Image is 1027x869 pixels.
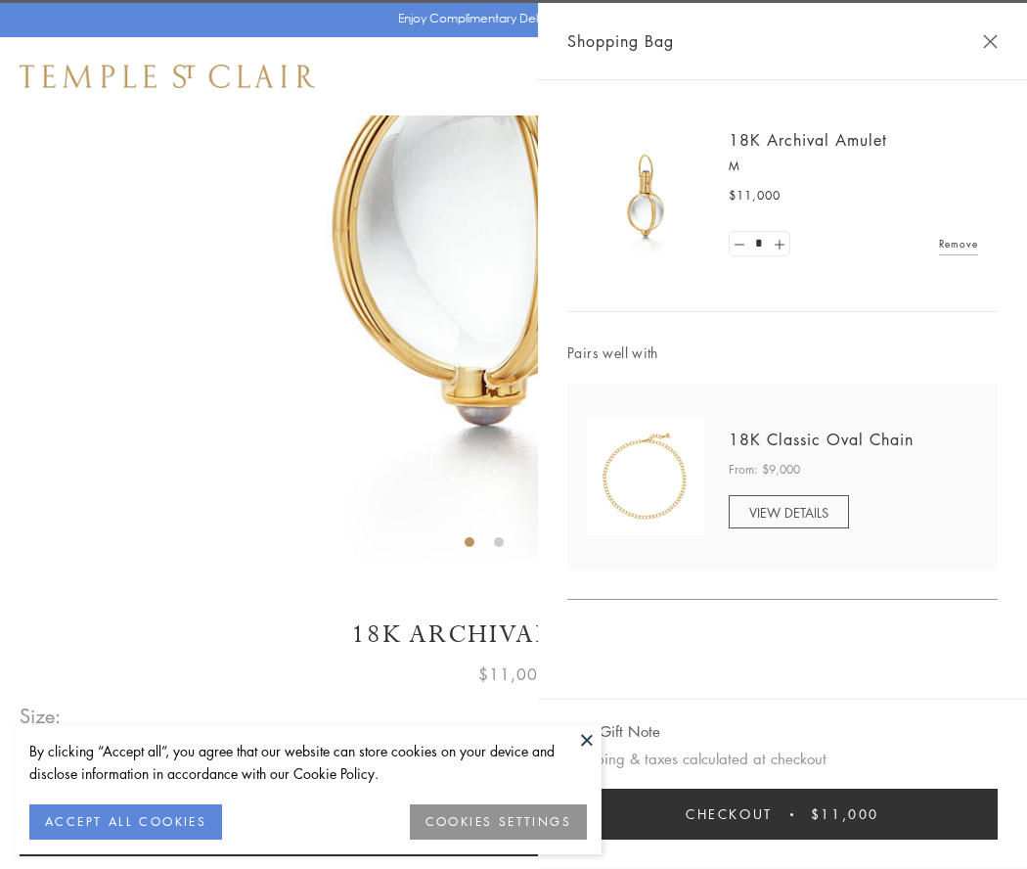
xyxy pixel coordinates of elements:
[729,495,849,528] a: VIEW DETAILS
[29,804,222,840] button: ACCEPT ALL COOKIES
[20,617,1007,652] h1: 18K Archival Amulet
[749,503,828,522] span: VIEW DETAILS
[29,740,587,785] div: By clicking “Accept all”, you agree that our website can store cookies on your device and disclos...
[567,719,660,744] button: Add Gift Note
[478,662,549,687] span: $11,000
[983,34,998,49] button: Close Shopping Bag
[567,747,998,771] p: Shipping & taxes calculated at checkout
[398,9,620,28] p: Enjoy Complimentary Delivery & Returns
[811,803,879,825] span: $11,000
[410,804,587,840] button: COOKIES SETTINGS
[729,129,887,151] a: 18K Archival Amulet
[686,803,773,825] span: Checkout
[567,28,674,54] span: Shopping Bag
[769,232,788,256] a: Set quantity to 2
[730,232,749,256] a: Set quantity to 0
[20,700,63,732] span: Size:
[587,137,704,254] img: 18K Archival Amulet
[20,65,315,88] img: Temple St. Clair
[567,789,998,840] button: Checkout $11,000
[729,460,800,480] span: From: $9,000
[729,157,978,176] p: M
[729,429,914,450] a: 18K Classic Oval Chain
[729,186,781,206] span: $11,000
[939,233,978,254] a: Remove
[567,342,998,364] span: Pairs well with
[587,418,704,535] img: N88865-OV18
